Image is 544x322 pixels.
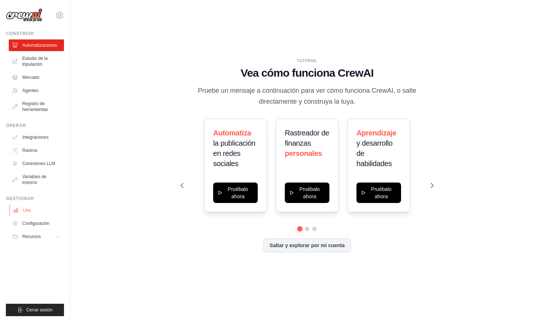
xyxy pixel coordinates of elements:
[285,183,329,203] button: Pruébalo ahora
[223,185,253,200] font: Pruébalo ahora
[285,149,322,157] span: personales
[9,218,64,229] a: Configuración
[6,123,64,129] div: Operar
[9,72,64,83] a: Mercado
[23,207,31,213] font: Uso
[9,131,64,143] a: Integraciones
[22,161,55,166] font: Conexiones LLM
[6,304,64,316] button: Cerrar sesión
[22,147,37,153] font: Rastros
[22,42,57,48] font: Automatizaciones
[22,88,38,93] font: Agentes
[22,55,61,67] font: Estudio de la tripulación
[22,134,49,140] font: Integraciones
[294,185,325,200] font: Pruébalo ahora
[9,98,64,115] a: Registro de herramientas
[285,129,329,147] span: Rastreador de finanzas
[9,39,64,51] a: Automatizaciones
[181,66,433,80] h1: Vea cómo funciona CrewAI
[9,158,64,169] a: Conexiones LLM
[213,139,256,168] span: la publicación en redes sociales
[356,139,393,168] span: y desarrollo de habilidades
[9,171,64,188] a: Variables de entorno
[9,231,64,242] button: Recursos
[9,85,64,96] a: Agentes
[9,145,64,156] a: Rastros
[6,8,42,22] img: Logotipo
[22,174,61,185] font: Variables de entorno
[181,58,433,64] div: TUTORIAL
[22,234,41,239] span: Recursos
[263,238,351,252] button: Saltar y explorar por mi cuenta
[10,204,65,216] a: Uso
[213,129,251,137] span: Automatiza
[6,196,64,202] div: Gestionar
[22,74,39,80] font: Mercado
[507,287,544,322] div: Widget de chat
[213,183,258,203] button: Pruébalo ahora
[22,221,49,226] font: Configuración
[507,287,544,322] iframe: Chat Widget
[26,307,52,313] span: Cerrar sesión
[356,183,401,203] button: Pruébalo ahora
[356,129,396,137] span: Aprendizaje
[9,53,64,70] a: Estudio de la tripulación
[6,31,64,37] div: Construir
[184,85,430,107] p: Pruebe un mensaje a continuación para ver cómo funciona CrewAI, o salte directamente y construya ...
[22,101,61,112] font: Registro de herramientas
[366,185,397,200] font: Pruébalo ahora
